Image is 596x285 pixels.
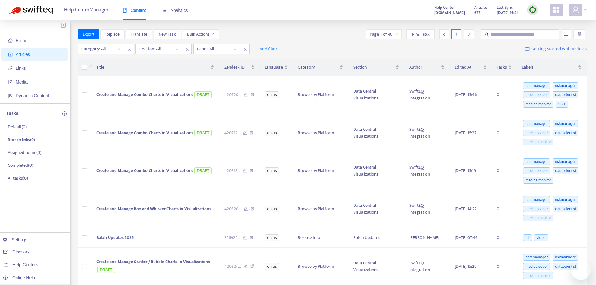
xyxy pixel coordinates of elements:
span: medicalmonitor [523,272,553,279]
td: 0 [492,152,517,190]
span: medicalcoder [523,206,550,212]
span: [DATE] 15:46 [455,91,477,98]
span: Create and Manage Combo Charts in Visualizations [96,129,193,136]
span: close [125,46,134,53]
td: Batch Updates [348,228,404,248]
span: medicalcoder [523,130,550,136]
span: Last Sync [497,4,513,11]
span: en-us [265,91,279,98]
span: Export [83,31,94,38]
span: Dynamic Content [16,93,49,98]
span: book [123,8,127,13]
td: 0 [492,114,517,152]
td: [PERSON_NAME] [404,228,450,248]
p: Tasks [6,110,18,117]
td: Browse by Platform [293,76,348,114]
td: SwiftEQ Integration [404,76,450,114]
td: Browse by Platform [293,152,348,190]
span: + Add filter [256,45,278,53]
span: home [8,38,13,43]
span: Articles [16,52,30,57]
th: Category [293,59,348,76]
span: datascientist [553,263,578,270]
p: Completed ( 0 ) [8,162,33,169]
span: account-book [8,52,13,57]
button: New Task [154,29,181,39]
td: 0 [492,190,517,228]
p: All tasks ( 0 ) [8,175,28,181]
span: DRAFT [97,267,115,273]
span: 326922 ... [224,234,240,241]
span: medicalcoder [523,263,550,270]
span: en-us [265,167,279,174]
span: container [8,94,13,98]
span: 1 - 15 of 688 [411,31,430,38]
span: Labels [522,64,577,71]
a: Glossary [3,249,29,254]
span: Help Centers [13,262,38,267]
span: riskmanager [553,254,578,261]
span: Tasks [497,64,507,71]
span: down [88,65,92,69]
span: en-us [265,206,279,212]
span: 25.1 [556,101,568,108]
span: datamanager [523,196,550,203]
th: Zendesk ID [219,59,260,76]
a: Online Help [3,275,35,280]
p: Broken links ( 0 ) [8,136,35,143]
th: Author [404,59,450,76]
img: Swifteq [9,6,53,14]
td: Data Central Visualizations [348,152,404,190]
span: Create and Manage Combo Charts in Visualizations [96,167,193,174]
span: area-chart [162,8,167,13]
span: datamanager [523,254,550,261]
span: [DATE] 15:29 [455,263,476,270]
iframe: Button to launch messaging window [571,260,591,280]
span: datamanager [523,120,550,127]
span: datascientist [553,206,578,212]
span: riskmanager [553,82,578,89]
button: unordered-list [562,29,571,39]
button: Bulk Actionsdown [182,29,219,39]
span: DRAFT [194,167,212,174]
span: medicalmonitor [523,177,553,184]
span: Language [265,64,283,71]
span: datascientist [553,130,578,136]
span: Section [353,64,394,71]
span: Title [96,64,209,71]
td: Browse by Platform [293,190,348,228]
span: search [485,32,489,37]
div: 1 [451,29,461,39]
span: riskmanager [553,120,578,127]
td: SwiftEQ Integration [404,152,450,190]
span: 420720 ... [224,91,241,98]
a: [DOMAIN_NAME] [434,9,465,16]
th: Labels [517,59,587,76]
span: Replace [105,31,120,38]
span: Translate [131,31,147,38]
span: DRAFT [194,130,212,136]
p: Assigned to me ( 0 ) [8,149,41,156]
strong: 677 [474,9,480,16]
span: all [523,234,532,241]
span: plus-circle [62,111,67,116]
span: [DATE] 07:46 [455,234,477,241]
td: SwiftEQ Integration [404,190,450,228]
span: Create and Manage Combo Charts in Visualizations [96,91,193,98]
span: riskmanager [553,158,578,165]
span: right [467,32,471,37]
span: Category [298,64,338,71]
span: en-us [265,130,279,136]
span: Edited At [455,64,482,71]
span: medicalmonitor [523,101,553,108]
td: 0 [492,76,517,114]
span: unordered-list [564,32,568,36]
span: riskmanager [553,196,578,203]
button: Translate [126,29,152,39]
img: image-link [525,47,530,52]
span: Links [16,66,26,71]
td: Data Central Visualizations [348,190,404,228]
span: [DATE] 15:19 [455,167,476,174]
span: Author [409,64,440,71]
